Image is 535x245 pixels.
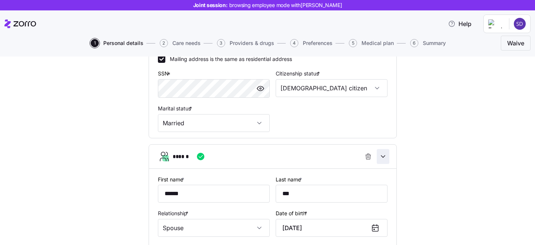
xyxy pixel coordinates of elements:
span: Providers & drugs [230,41,274,46]
span: 5 [349,39,357,47]
span: Waive [507,39,524,48]
button: 1Personal details [91,39,143,47]
button: 4Preferences [290,39,333,47]
label: Last name [276,175,304,184]
button: 6Summary [410,39,446,47]
button: Help [442,16,477,31]
label: Marital status [158,104,194,113]
span: Joint session: [193,1,342,9]
span: browsing employee mode with [PERSON_NAME] [229,1,342,9]
label: Relationship [158,209,190,217]
span: Summary [423,41,446,46]
span: 2 [160,39,168,47]
button: Waive [501,36,531,51]
button: 2Care needs [160,39,201,47]
span: Medical plan [361,41,394,46]
input: Select marital status [158,114,270,132]
label: First name [158,175,186,184]
button: 3Providers & drugs [217,39,274,47]
label: Date of birth [276,209,309,217]
label: Mailing address is the same as residential address [165,55,292,63]
span: 3 [217,39,225,47]
img: 297bccb944049a049afeaf12b70407e1 [514,18,526,30]
span: Care needs [172,41,201,46]
span: Help [448,19,471,28]
span: 6 [410,39,418,47]
input: Select relationship [158,219,270,237]
span: 4 [290,39,298,47]
a: 1Personal details [89,39,143,47]
span: 1 [91,39,99,47]
span: Personal details [103,41,143,46]
input: Select citizenship status [276,79,388,97]
label: Citizenship status [276,70,321,78]
span: Preferences [303,41,333,46]
button: 5Medical plan [349,39,394,47]
label: SSN [158,70,172,78]
input: MM/DD/YYYY [276,219,388,237]
img: Employer logo [488,19,503,28]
